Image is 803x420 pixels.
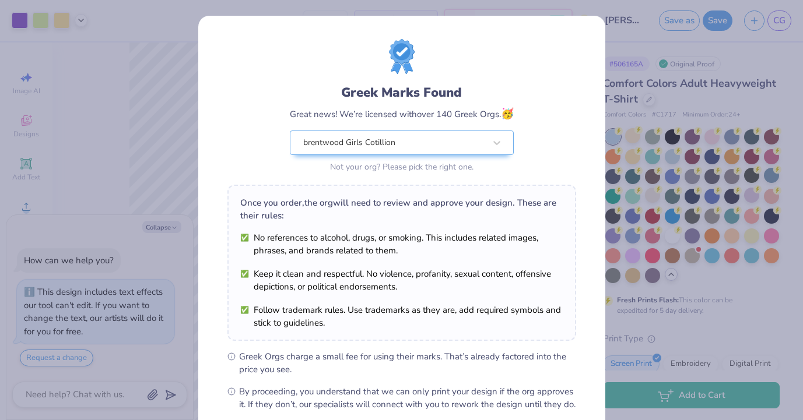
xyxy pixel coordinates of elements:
[239,350,576,376] span: Greek Orgs charge a small fee for using their marks. That’s already factored into the price you see.
[240,196,563,222] div: Once you order, the org will need to review and approve your design. These are their rules:
[389,39,415,74] img: license-marks-badge.png
[240,303,563,329] li: Follow trademark rules. Use trademarks as they are, add required symbols and stick to guidelines.
[290,83,514,102] div: Greek Marks Found
[240,267,563,293] li: Keep it clean and respectful. No violence, profanity, sexual content, offensive depictions, or po...
[290,106,514,122] div: Great news! We’re licensed with over 140 Greek Orgs.
[501,107,514,121] span: 🥳
[290,161,514,173] div: Not your org? Please pick the right one.
[240,231,563,257] li: No references to alcohol, drugs, or smoking. This includes related images, phrases, and brands re...
[239,385,576,411] span: By proceeding, you understand that we can only print your design if the org approves it. If they ...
